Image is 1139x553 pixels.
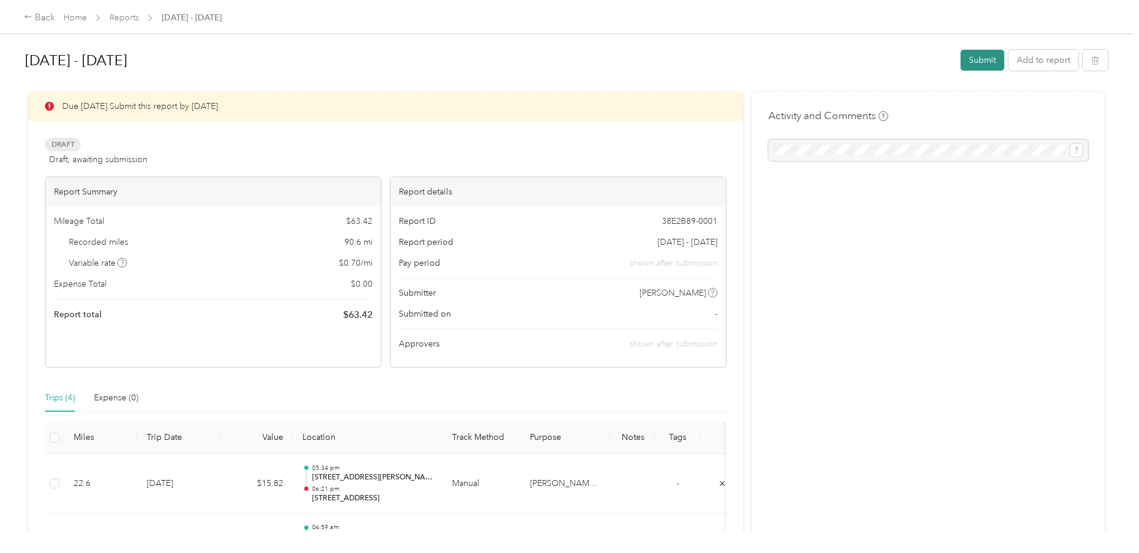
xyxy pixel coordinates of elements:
a: Home [63,13,87,23]
span: [PERSON_NAME] [640,287,706,299]
span: $ 63.42 [346,215,372,227]
td: 22.6 [64,454,137,514]
p: [STREET_ADDRESS][PERSON_NAME] [312,472,433,483]
p: [STREET_ADDRESS] [312,493,433,504]
div: Back [24,11,55,25]
span: shown after submission [629,257,717,269]
span: Variable rate [69,257,128,269]
span: Expense Total [54,278,107,290]
td: [DATE] [137,454,221,514]
span: $ 63.42 [343,308,372,322]
td: Manual [443,454,520,514]
div: Report Summary [46,177,381,206]
th: Location [293,421,443,454]
td: Phillip Allen Inc [520,454,610,514]
th: Trip Date [137,421,221,454]
th: Track Method [443,421,520,454]
span: [DATE] - [DATE] [658,236,717,248]
div: Due [DATE]. Submit this report by [DATE] [28,92,743,121]
span: - [715,308,717,320]
div: Report details [390,177,726,206]
iframe: Everlance-gr Chat Button Frame [1072,486,1139,553]
span: Submitted on [399,308,451,320]
span: Report period [399,236,453,248]
span: Pay period [399,257,440,269]
th: Miles [64,421,137,454]
td: $15.82 [221,454,293,514]
span: 90.6 mi [344,236,372,248]
span: Draft [45,138,81,151]
span: Report ID [399,215,436,227]
span: Draft, awaiting submission [49,153,147,166]
span: $ 0.70 / mi [339,257,372,269]
th: Value [221,421,293,454]
button: Add to report [1008,50,1079,71]
span: Mileage Total [54,215,104,227]
h4: Activity and Comments [768,108,888,123]
button: Submit [961,50,1004,71]
span: Report total [54,308,102,321]
span: $ 0.00 [351,278,372,290]
span: Submitter [399,287,436,299]
th: Tags [655,421,700,454]
h1: Sep 16 - 30, 2025 [25,46,952,75]
p: 06:59 am [312,523,433,531]
div: Expense (0) [94,391,138,405]
div: Trips (4) [45,391,75,405]
th: Notes [610,421,655,454]
span: Approvers [399,338,440,350]
span: - [677,478,679,488]
th: Purpose [520,421,610,454]
p: 05:34 pm [312,464,433,472]
p: 06:21 pm [312,485,433,493]
p: [STREET_ADDRESS] [312,531,433,542]
a: Reports [110,13,139,23]
span: shown after submission [629,339,717,349]
span: 38E2B89-0001 [662,215,717,227]
span: Recorded miles [69,236,128,248]
span: [DATE] - [DATE] [162,11,222,24]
